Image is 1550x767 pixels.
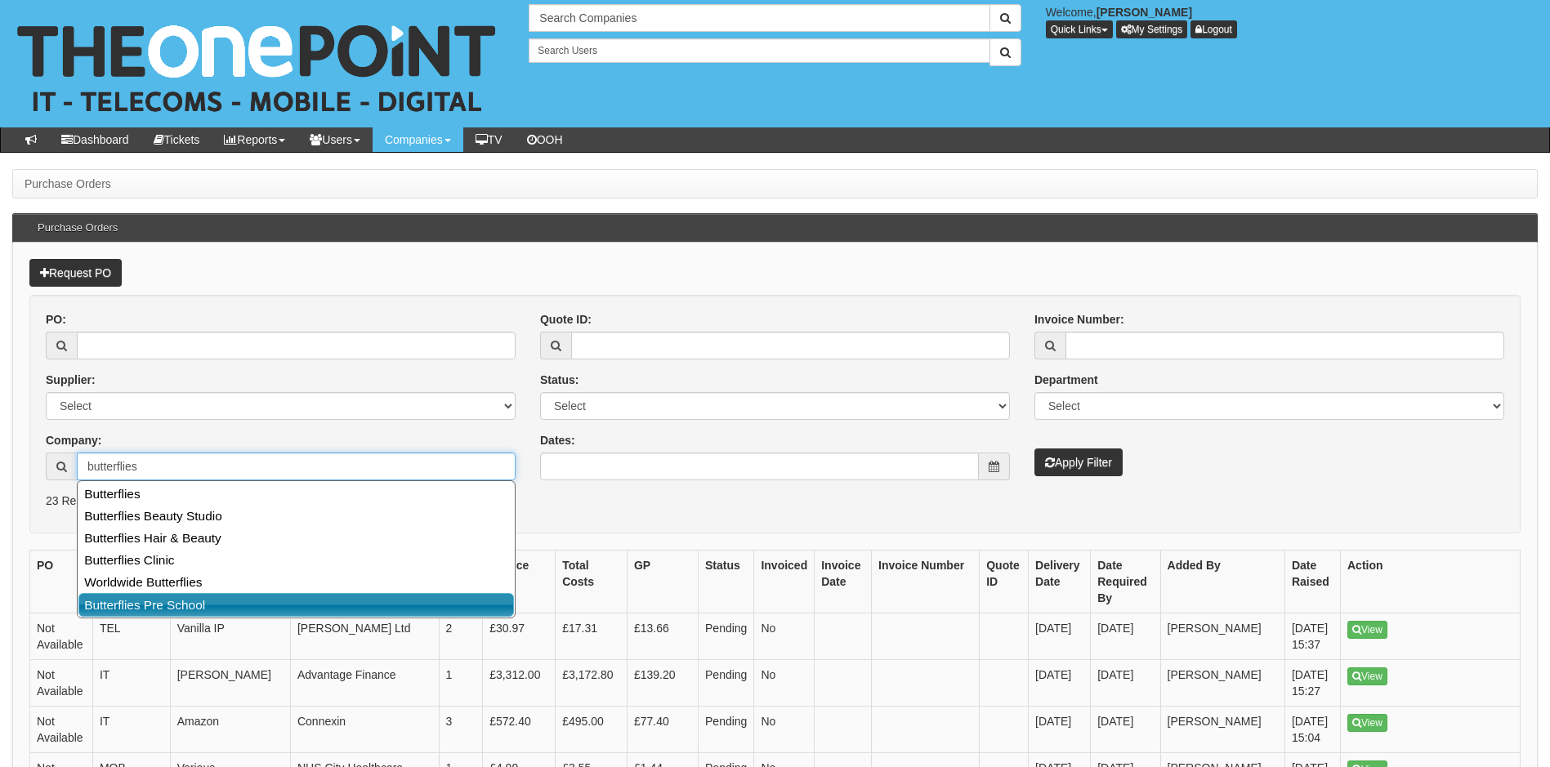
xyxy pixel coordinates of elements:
li: Purchase Orders [25,176,111,192]
a: Users [297,127,373,152]
td: Pending [699,660,754,707]
td: [DATE] [1029,707,1091,753]
h3: Purchase Orders [29,214,126,242]
a: OOH [515,127,575,152]
a: Butterflies Clinic [79,549,513,571]
input: Search Companies [529,4,989,32]
th: Quote ID [980,551,1029,613]
label: Supplier: [46,372,96,388]
td: IT [92,660,170,707]
td: Advantage Finance [290,660,439,707]
th: Action [1341,551,1521,613]
a: Worldwide Butterflies [79,571,513,593]
label: Status: [540,372,578,388]
th: Added By [1160,551,1284,613]
a: View [1347,714,1387,732]
td: No [754,707,815,753]
th: Date Raised [1284,551,1340,613]
td: Amazon [170,707,290,753]
td: TEL [92,613,170,660]
b: [PERSON_NAME] [1097,6,1192,19]
a: Butterflies [79,483,513,505]
td: [PERSON_NAME] [1160,613,1284,660]
td: 3 [439,707,483,753]
td: Connexin [290,707,439,753]
td: No [754,613,815,660]
a: Reports [212,127,297,152]
td: Pending [699,707,754,753]
a: Logout [1190,20,1237,38]
td: [DATE] 15:37 [1284,613,1340,660]
p: 23 Results [46,493,1504,509]
a: View [1347,667,1387,685]
th: PO [30,551,93,613]
td: [DATE] [1029,660,1091,707]
th: Delivery Date [1029,551,1091,613]
label: Dates: [540,432,575,448]
td: £139.20 [627,660,698,707]
a: My Settings [1116,20,1188,38]
a: View [1347,621,1387,639]
a: Tickets [141,127,212,152]
td: Vanilla IP [170,613,290,660]
td: 1 [439,660,483,707]
button: Apply Filter [1034,448,1123,476]
th: Date Required By [1091,551,1160,613]
a: Dashboard [49,127,141,152]
th: Invoice Date [815,551,872,613]
a: Request PO [29,259,122,287]
div: Welcome, [1034,4,1550,38]
th: Invoice Number [872,551,980,613]
a: Butterflies Hair & Beauty [79,527,513,549]
label: Company: [46,432,101,448]
td: Not Available [30,660,93,707]
td: [PERSON_NAME] [170,660,290,707]
td: [PERSON_NAME] [1160,660,1284,707]
td: £30.97 [483,613,556,660]
label: Department [1034,372,1098,388]
th: GP [627,551,698,613]
td: £3,312.00 [483,660,556,707]
td: No [754,660,815,707]
td: [DATE] [1091,660,1160,707]
td: Pending [699,613,754,660]
td: [PERSON_NAME] Ltd [290,613,439,660]
td: £13.66 [627,613,698,660]
td: [DATE] [1091,707,1160,753]
label: PO: [46,311,66,328]
td: £77.40 [627,707,698,753]
td: [DATE] [1091,613,1160,660]
td: Not Available [30,613,93,660]
th: Invoiced [754,551,815,613]
td: [DATE] 15:04 [1284,707,1340,753]
td: Not Available [30,707,93,753]
td: 2 [439,613,483,660]
label: Quote ID: [540,311,592,328]
a: Butterflies Pre School [78,593,514,617]
td: IT [92,707,170,753]
th: Status [699,551,754,613]
label: Invoice Number: [1034,311,1124,328]
td: £17.31 [556,613,628,660]
input: Search Users [529,38,989,63]
td: [PERSON_NAME] [1160,707,1284,753]
a: TV [463,127,515,152]
a: Butterflies Beauty Studio [79,505,513,527]
td: £3,172.80 [556,660,628,707]
a: Companies [373,127,463,152]
td: £495.00 [556,707,628,753]
button: Quick Links [1046,20,1113,38]
th: Total Costs [556,551,628,613]
th: Invoice Total [483,551,556,613]
td: [DATE] 15:27 [1284,660,1340,707]
td: [DATE] [1029,613,1091,660]
td: £572.40 [483,707,556,753]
